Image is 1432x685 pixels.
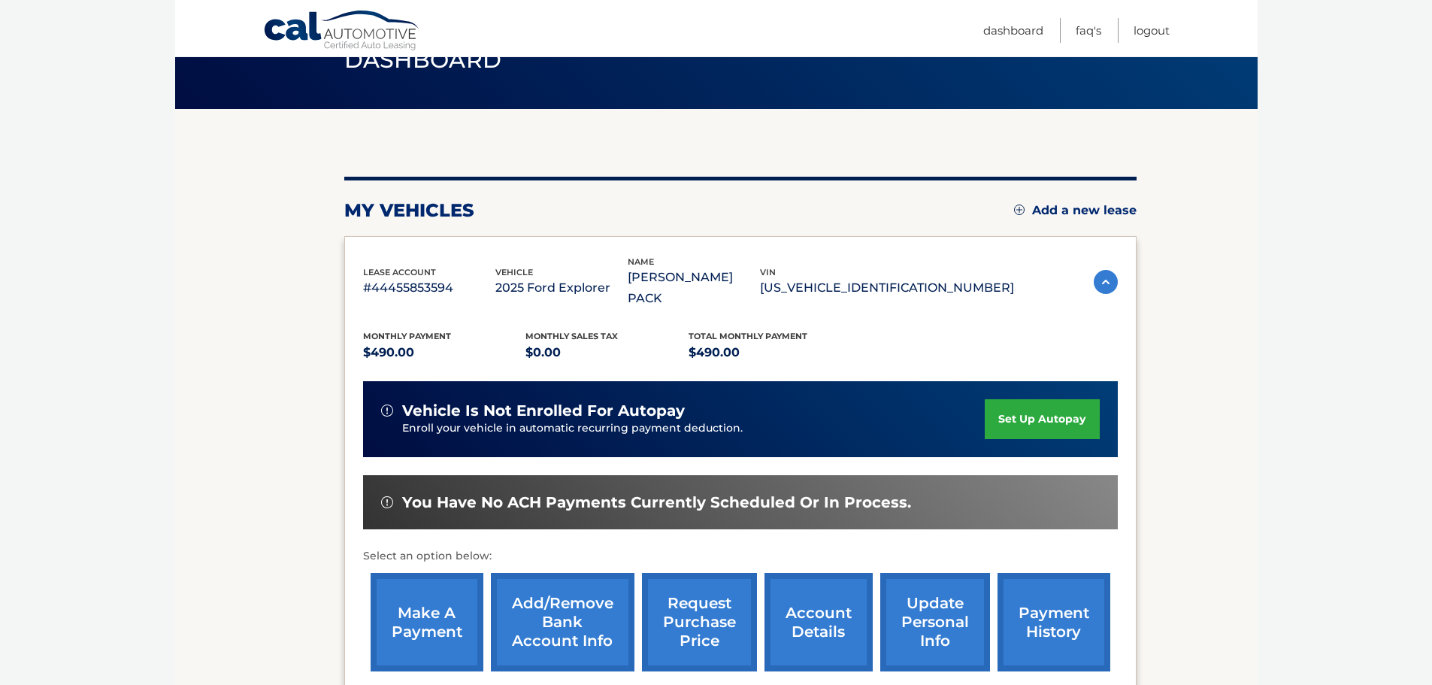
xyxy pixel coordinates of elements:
p: $0.00 [525,342,689,363]
p: 2025 Ford Explorer [495,277,628,299]
p: $490.00 [363,342,526,363]
span: Dashboard [344,46,502,74]
p: [PERSON_NAME] PACK [628,267,760,309]
a: payment history [998,573,1110,671]
span: name [628,256,654,267]
span: Total Monthly Payment [689,331,807,341]
a: Dashboard [983,18,1043,43]
span: Monthly sales Tax [525,331,618,341]
a: request purchase price [642,573,757,671]
img: alert-white.svg [381,496,393,508]
span: vehicle [495,267,533,277]
a: Logout [1134,18,1170,43]
img: accordion-active.svg [1094,270,1118,294]
p: #44455853594 [363,277,495,299]
a: Add a new lease [1014,203,1137,218]
span: vin [760,267,776,277]
span: lease account [363,267,436,277]
span: vehicle is not enrolled for autopay [402,402,685,420]
h2: my vehicles [344,199,474,222]
a: update personal info [880,573,990,671]
a: Cal Automotive [263,10,421,53]
p: Select an option below: [363,547,1118,565]
a: set up autopay [985,399,1099,439]
img: alert-white.svg [381,405,393,417]
span: Monthly Payment [363,331,451,341]
a: FAQ's [1076,18,1101,43]
p: Enroll your vehicle in automatic recurring payment deduction. [402,420,985,437]
p: [US_VEHICLE_IDENTIFICATION_NUMBER] [760,277,1014,299]
img: add.svg [1014,205,1025,215]
span: You have no ACH payments currently scheduled or in process. [402,493,911,512]
p: $490.00 [689,342,852,363]
a: Add/Remove bank account info [491,573,634,671]
a: make a payment [371,573,483,671]
a: account details [764,573,873,671]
